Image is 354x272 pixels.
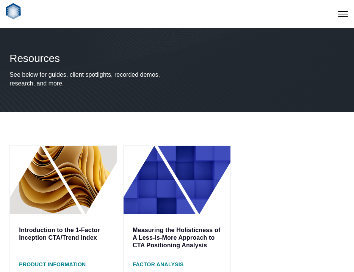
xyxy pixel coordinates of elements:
[124,146,230,214] img: Less Is More
[9,52,60,64] span: Resources
[10,146,117,214] img: Product Information
[6,3,58,19] img: Logo
[9,71,174,88] p: See below for guides, client spotlights, recorded demos, research, and more.
[133,227,220,248] a: Measuring the Holisticness of A Less-Is-More Approach to CTA Positioning Analysis
[19,227,100,241] a: Introduction to the 1-Factor Inception CTA/Trend Index
[19,261,86,267] span: Product Information
[133,261,183,267] span: Factor Analysis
